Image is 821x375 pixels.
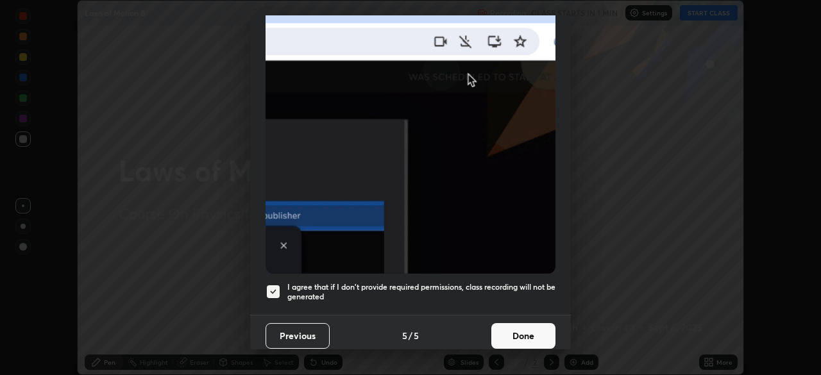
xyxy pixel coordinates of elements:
[491,323,555,349] button: Done
[409,329,412,342] h4: /
[266,323,330,349] button: Previous
[414,329,419,342] h4: 5
[287,282,555,302] h5: I agree that if I don't provide required permissions, class recording will not be generated
[402,329,407,342] h4: 5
